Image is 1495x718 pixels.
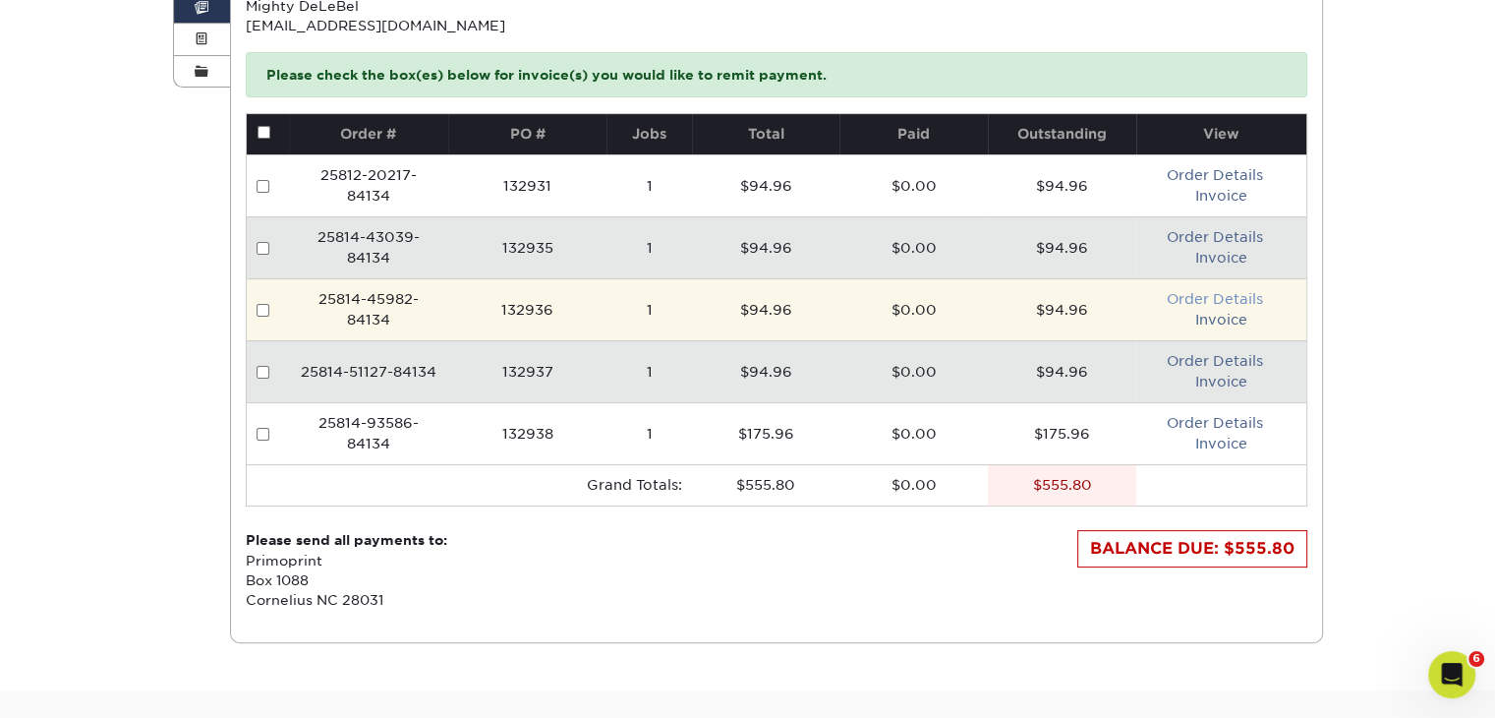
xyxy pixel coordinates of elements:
[448,114,607,154] th: PO #
[692,216,840,278] td: $94.96
[839,464,988,506] td: $0.00
[839,278,988,340] td: $0.00
[246,532,447,548] strong: Please send all payments to:
[606,278,691,340] td: 1
[289,154,448,216] td: 25812-20217-84134
[1167,415,1263,431] a: Order Details
[1033,477,1092,493] stong: $555.80
[988,216,1136,278] td: $94.96
[1195,436,1247,451] a: Invoice
[606,114,691,154] th: Jobs
[289,114,448,154] th: Order #
[289,340,448,402] td: 25814-51127-84134
[988,154,1136,216] td: $94.96
[289,278,448,340] td: 25814-45982-84134
[692,278,840,340] td: $94.96
[1167,353,1263,369] a: Order Details
[246,530,447,611] p: Primoprint Box 1088 Cornelius NC 28031
[448,216,607,278] td: 132935
[246,52,1307,97] p: Please check the box(es) below for invoice(s) you would like to remit payment.
[289,216,448,278] td: 25814-43039-84134
[1195,250,1247,266] a: Invoice
[5,658,167,711] iframe: Google Customer Reviews
[1195,374,1247,389] a: Invoice
[1167,167,1263,183] a: Order Details
[839,216,988,278] td: $0.00
[692,464,840,506] td: $555.80
[1167,229,1263,245] a: Order Details
[692,154,840,216] td: $94.96
[692,402,840,464] td: $175.96
[692,340,840,402] td: $94.96
[1195,188,1247,204] a: Invoice
[988,114,1136,154] th: Outstanding
[839,402,988,464] td: $0.00
[692,114,840,154] th: Total
[988,278,1136,340] td: $94.96
[1468,651,1484,667] span: 6
[839,154,988,216] td: $0.00
[448,340,607,402] td: 132937
[839,114,988,154] th: Paid
[289,464,691,506] td: Grand Totals:
[606,402,691,464] td: 1
[839,340,988,402] td: $0.00
[1428,651,1475,698] iframe: Intercom live chat
[606,216,691,278] td: 1
[606,154,691,216] td: 1
[258,126,270,139] input: Pay all invoices
[606,340,691,402] td: 1
[1167,291,1263,307] a: Order Details
[1195,312,1247,328] a: Invoice
[289,402,448,464] td: 25814-93586-84134
[448,278,607,340] td: 132936
[988,340,1136,402] td: $94.96
[448,402,607,464] td: 132938
[448,154,607,216] td: 132931
[1077,530,1307,568] div: BALANCE DUE: $555.80
[988,402,1136,464] td: $175.96
[1136,114,1305,154] th: View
